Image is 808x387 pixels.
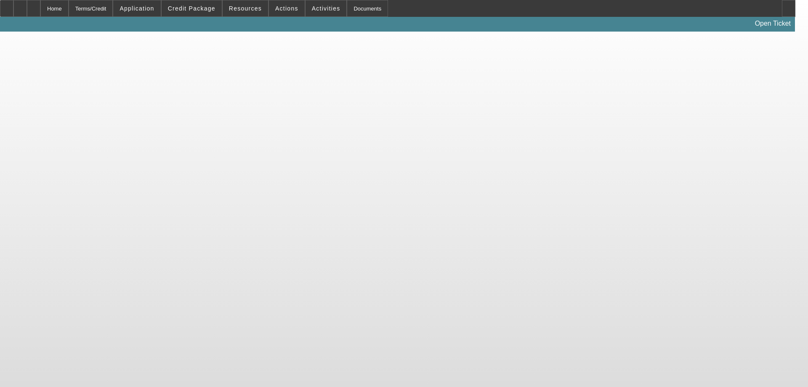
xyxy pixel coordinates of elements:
span: Resources [229,5,262,12]
span: Application [120,5,154,12]
a: Open Ticket [752,16,794,31]
span: Activities [312,5,340,12]
span: Credit Package [168,5,215,12]
button: Actions [269,0,305,16]
span: Actions [275,5,298,12]
button: Credit Package [162,0,222,16]
button: Application [113,0,160,16]
button: Resources [223,0,268,16]
button: Activities [306,0,347,16]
